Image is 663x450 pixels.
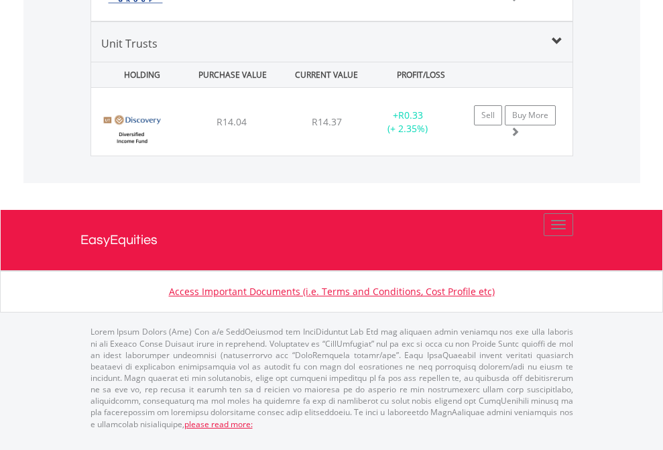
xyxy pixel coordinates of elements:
[398,109,423,121] span: R0.33
[80,210,583,270] a: EasyEquities
[312,115,342,128] span: R14.37
[281,62,372,87] div: CURRENT VALUE
[217,115,247,128] span: R14.04
[474,105,502,125] a: Sell
[98,105,166,152] img: UT.ZA.DDIF.png
[505,105,556,125] a: Buy More
[91,326,573,429] p: Lorem Ipsum Dolors (Ame) Con a/e SeddOeiusmod tem InciDiduntut Lab Etd mag aliquaen admin veniamq...
[93,62,184,87] div: HOLDING
[169,285,495,298] a: Access Important Documents (i.e. Terms and Conditions, Cost Profile etc)
[375,62,467,87] div: PROFIT/LOSS
[366,109,450,135] div: + (+ 2.35%)
[101,36,158,51] span: Unit Trusts
[187,62,278,87] div: PURCHASE VALUE
[184,418,253,430] a: please read more:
